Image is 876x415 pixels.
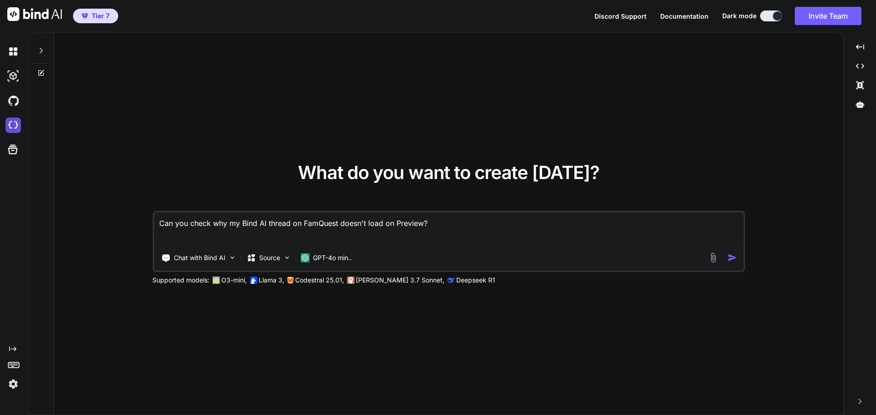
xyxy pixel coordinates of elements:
button: Invite Team [795,7,861,25]
img: GPT-4 [212,277,219,284]
img: darkAi-studio [5,68,21,84]
span: Discord Support [594,12,647,20]
p: Supported models: [152,276,209,285]
img: attachment [708,252,719,263]
p: GPT-4o min.. [313,253,352,262]
img: settings [5,376,21,392]
img: githubDark [5,93,21,108]
p: Llama 3, [259,276,284,285]
span: Dark mode [722,11,756,20]
p: Chat with Bind AI [174,253,225,262]
p: Deepseek R1 [456,276,495,285]
img: claude [347,277,354,284]
button: Discord Support [594,11,647,21]
img: Pick Models [283,254,291,261]
button: Documentation [660,11,709,21]
p: [PERSON_NAME] 3.7 Sonnet, [356,276,444,285]
span: Documentation [660,12,709,20]
p: Codestral 25.01, [295,276,344,285]
img: cloudideIcon [5,118,21,133]
textarea: Can you check why my Bind AI thread on FamQuest doesn't load on Preview? [154,212,744,246]
img: premium [82,13,88,19]
img: claude [447,277,454,284]
img: Bind AI [7,7,62,21]
p: O3-mini, [221,276,247,285]
button: premiumTier 7 [73,9,118,23]
p: Source [259,253,280,262]
img: Mistral-AI [287,277,293,283]
img: icon [728,253,737,262]
img: darkChat [5,44,21,59]
img: Pick Tools [228,254,236,261]
img: Llama2 [250,277,257,284]
img: GPT-4o mini [300,253,309,262]
span: Tier 7 [92,11,109,20]
span: What do you want to create [DATE]? [298,161,600,184]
